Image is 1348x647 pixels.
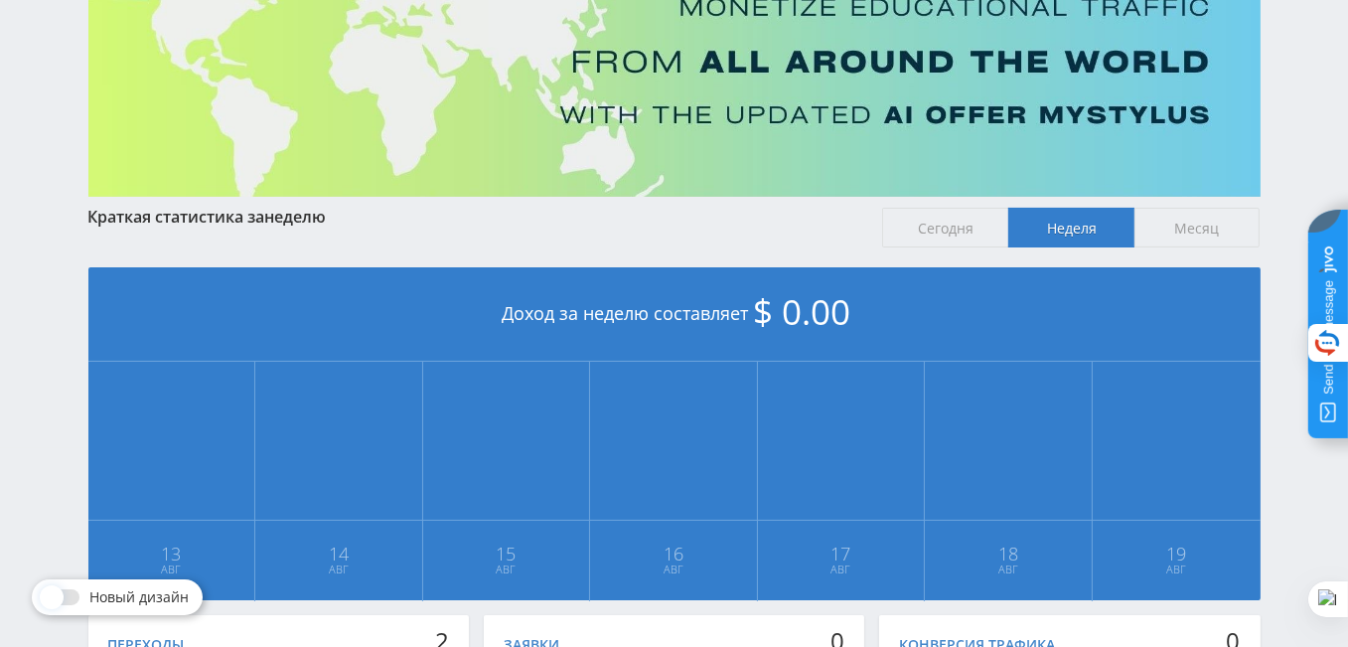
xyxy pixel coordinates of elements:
span: 13 [89,546,254,562]
span: Сегодня [882,208,1008,247]
span: неделю [265,206,327,228]
div: Краткая статистика за [88,208,863,226]
span: $ 0.00 [754,288,851,335]
span: Авг [759,562,924,577]
span: 17 [759,546,924,562]
span: Авг [89,562,254,577]
span: Авг [1094,562,1260,577]
span: Неделя [1008,208,1134,247]
div: Доход за неделю составляет [88,267,1261,362]
span: 19 [1094,546,1260,562]
span: 15 [424,546,589,562]
span: 18 [926,546,1091,562]
span: Авг [926,562,1091,577]
span: Авг [424,562,589,577]
span: Месяц [1134,208,1261,247]
span: 16 [591,546,756,562]
span: 14 [256,546,421,562]
span: Авг [256,562,421,577]
span: Авг [591,562,756,577]
span: Новый дизайн [89,589,189,605]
